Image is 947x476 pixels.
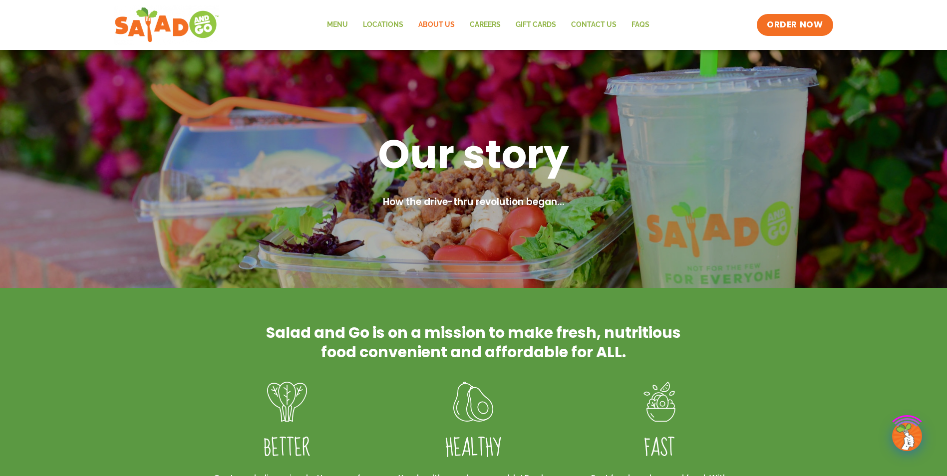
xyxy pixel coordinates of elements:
h4: FAST [581,435,737,463]
a: Careers [462,13,508,36]
a: ORDER NOW [757,14,833,36]
nav: Menu [319,13,657,36]
h1: Our story [214,128,733,180]
h2: How the drive-thru revolution began... [214,195,733,210]
h4: Healthy [395,435,551,463]
h2: Salad and Go is on a mission to make fresh, nutritious food convenient and affordable for ALL. [264,323,683,362]
span: ORDER NOW [767,19,823,31]
img: new-SAG-logo-768×292 [114,5,220,45]
a: About Us [411,13,462,36]
h4: Better [209,435,365,463]
a: Locations [355,13,411,36]
a: Menu [319,13,355,36]
a: GIFT CARDS [508,13,564,36]
a: FAQs [624,13,657,36]
a: Contact Us [564,13,624,36]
